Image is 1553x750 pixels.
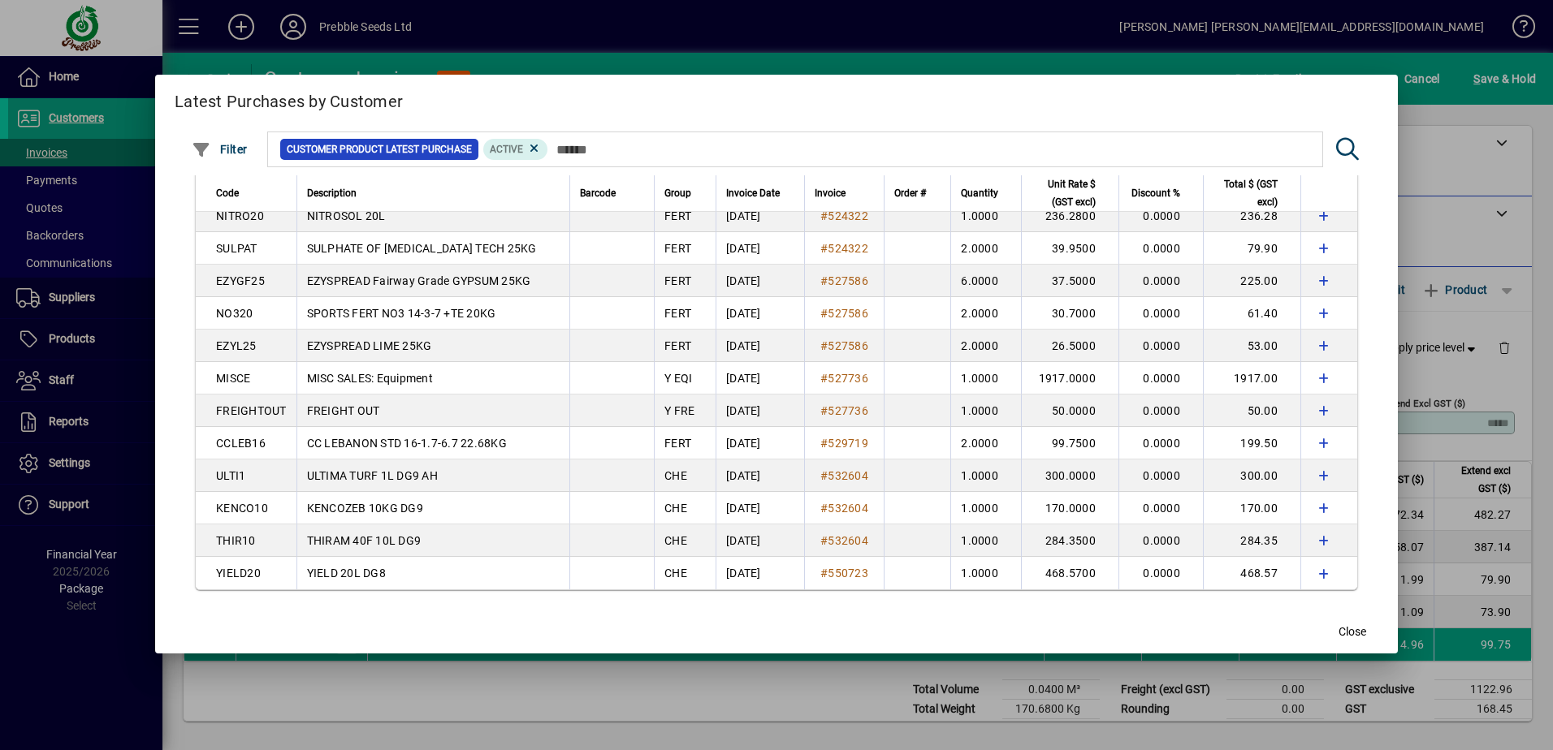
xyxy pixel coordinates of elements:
td: 284.35 [1203,524,1300,557]
span: YIELD20 [216,567,261,580]
a: #524322 [815,239,874,257]
span: FERT [664,339,691,352]
div: Code [216,184,287,202]
span: FERT [664,209,691,222]
span: FERT [664,307,691,320]
span: Active [490,144,523,155]
span: THIRAM 40F 10L DG9 [307,534,422,547]
span: ULTI1 [216,469,245,482]
span: Group [664,184,691,202]
td: [DATE] [716,265,804,297]
td: 61.40 [1203,297,1300,330]
span: Code [216,184,239,202]
span: Y FRE [664,404,694,417]
a: #529719 [815,434,874,452]
td: 300.00 [1203,459,1300,492]
span: FREIGHTOUT [216,404,287,417]
span: EZYSPREAD Fairway Grade GYPSUM 25KG [307,274,531,287]
span: Total $ (GST excl) [1213,175,1278,211]
td: [DATE] [716,427,804,459]
span: EZYL25 [216,339,257,352]
span: CHE [664,502,687,515]
span: # [820,502,828,515]
span: 550723 [828,567,868,580]
span: 532604 [828,502,868,515]
span: # [820,372,828,385]
td: [DATE] [716,232,804,265]
td: 225.00 [1203,265,1300,297]
span: MISC SALES: Equipment [307,372,433,385]
span: # [820,209,828,222]
td: 1.0000 [950,557,1021,589]
span: Description [307,184,357,202]
span: # [820,437,828,450]
span: Filter [192,143,248,156]
div: Barcode [580,184,645,202]
span: Invoice [815,184,846,202]
a: #532604 [815,532,874,550]
td: 170.0000 [1021,492,1118,524]
h2: Latest Purchases by Customer [155,75,1398,122]
td: 0.0000 [1118,427,1203,459]
td: [DATE] [716,362,804,394]
span: Unit Rate $ (GST excl) [1032,175,1096,211]
span: EZYGF25 [216,274,265,287]
a: #527736 [815,402,874,420]
td: 1.0000 [950,524,1021,557]
a: #524322 [815,207,874,225]
span: 527586 [828,274,868,287]
div: Order # [894,184,941,202]
span: Quantity [961,184,998,202]
div: Invoice Date [726,184,794,202]
span: Customer Product Latest Purchase [287,141,472,157]
td: [DATE] [716,524,804,557]
td: 170.00 [1203,492,1300,524]
a: #527586 [815,337,874,355]
td: 6.0000 [950,265,1021,297]
span: KENCO10 [216,502,268,515]
td: [DATE] [716,394,804,427]
td: 0.0000 [1118,524,1203,557]
a: #550723 [815,564,874,582]
span: NITROSOL 20L [307,209,386,222]
td: 0.0000 [1118,297,1203,330]
span: SPORTS FERT NO3 14-3-7 +TE 20KG [307,307,496,320]
td: 236.28 [1203,200,1300,232]
td: 0.0000 [1118,492,1203,524]
div: Unit Rate $ (GST excl) [1032,175,1110,211]
span: CHE [664,567,687,580]
td: [DATE] [716,297,804,330]
span: # [820,242,828,255]
td: 1.0000 [950,459,1021,492]
span: 527586 [828,339,868,352]
div: Group [664,184,706,202]
td: 2.0000 [950,297,1021,330]
td: 468.5700 [1021,557,1118,589]
td: 1.0000 [950,200,1021,232]
td: 50.0000 [1021,394,1118,427]
td: 199.50 [1203,427,1300,459]
span: # [820,567,828,580]
mat-chip: Product Activation Status: Active [483,139,548,160]
span: KENCOZEB 10KG DG9 [307,502,423,515]
a: #527586 [815,272,874,290]
td: 99.7500 [1021,427,1118,459]
span: NO320 [216,307,253,320]
td: 284.3500 [1021,524,1118,557]
span: 529719 [828,437,868,450]
td: [DATE] [716,200,804,232]
td: [DATE] [716,492,804,524]
span: SULPHATE OF [MEDICAL_DATA] TECH 25KG [307,242,537,255]
span: # [820,469,828,482]
td: 468.57 [1203,557,1300,589]
td: 0.0000 [1118,330,1203,362]
td: 0.0000 [1118,362,1203,394]
span: SULPAT [216,242,257,255]
span: CHE [664,469,687,482]
td: 1.0000 [950,362,1021,394]
td: 1917.00 [1203,362,1300,394]
span: 527736 [828,372,868,385]
span: # [820,307,828,320]
button: Filter [188,135,252,164]
a: #532604 [815,499,874,517]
